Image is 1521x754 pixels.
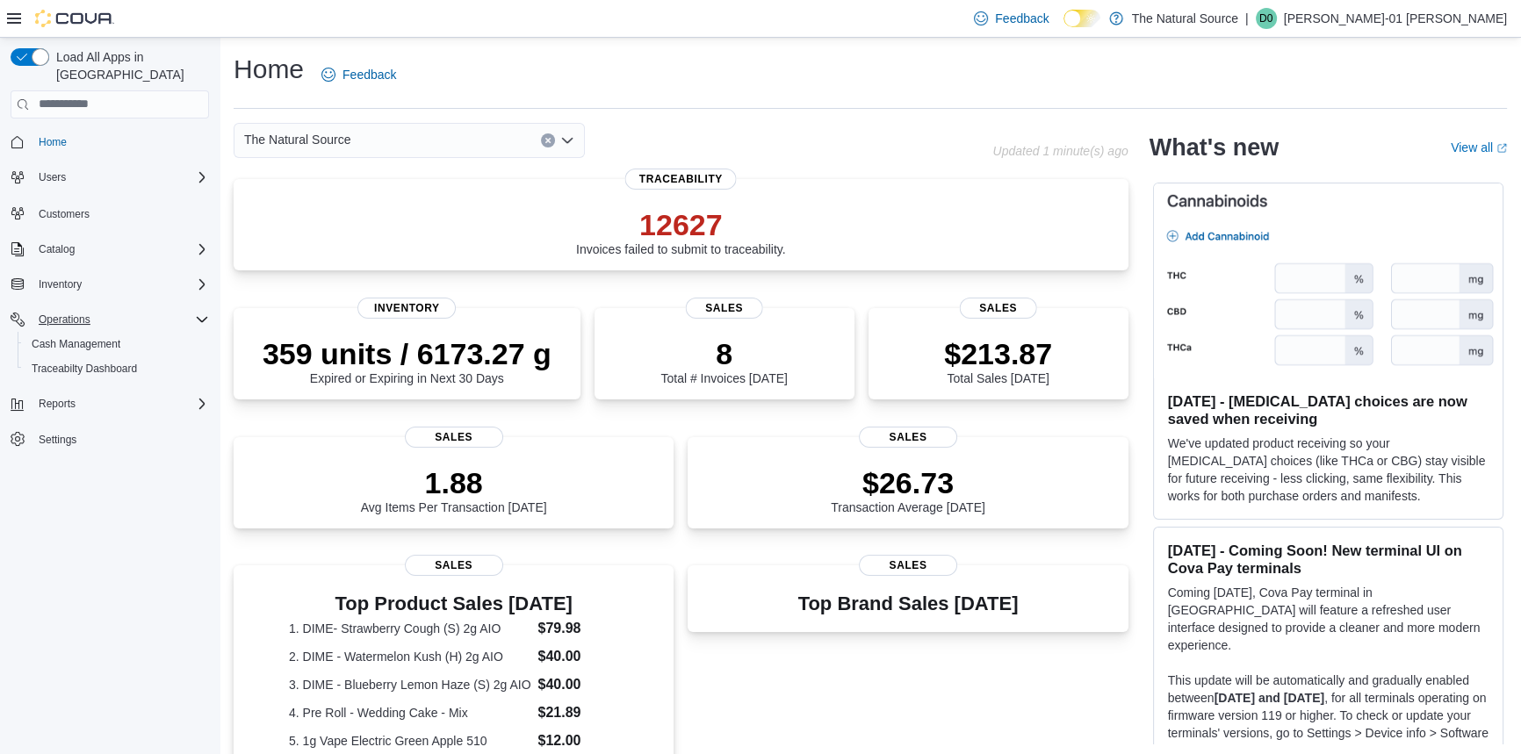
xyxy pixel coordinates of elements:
span: Traceability [625,169,737,190]
p: | [1245,8,1249,29]
a: Traceabilty Dashboard [25,358,144,379]
span: Reports [39,397,76,411]
h2: What's new [1150,133,1279,162]
div: Avg Items Per Transaction [DATE] [361,465,547,514]
div: Dolores-01 Gutierrez [1256,8,1277,29]
span: Settings [39,433,76,447]
span: Operations [39,312,90,327]
span: Cash Management [32,337,120,351]
div: Transaction Average [DATE] [831,465,985,514]
dt: 3. DIME - Blueberry Lemon Haze (S) 2g AIO [289,676,530,693]
span: D0 [1259,8,1272,29]
button: Catalog [32,239,82,260]
h3: [DATE] - [MEDICAL_DATA] choices are now saved when receiving [1168,392,1489,427]
span: Operations [32,309,209,330]
h3: Top Brand Sales [DATE] [798,593,1019,614]
a: View allExternal link [1451,140,1507,154]
dt: 2. DIME - Watermelon Kush (H) 2g AIO [289,648,530,665]
button: Reports [4,391,216,416]
span: Sales [959,298,1037,319]
dd: $79.98 [537,618,618,639]
a: Feedback [967,1,1056,36]
span: Home [32,131,209,153]
span: Home [39,135,67,149]
dd: $21.89 [537,702,618,723]
span: Load All Apps in [GEOGRAPHIC_DATA] [49,48,209,83]
button: Operations [4,307,216,332]
span: Reports [32,393,209,414]
button: Inventory [4,272,216,297]
span: The Natural Source [244,129,350,150]
span: Sales [859,555,957,576]
button: Cash Management [18,332,216,356]
a: Home [32,132,74,153]
p: The Natural Source [1132,8,1238,29]
span: Traceabilty Dashboard [25,358,209,379]
span: Inventory [32,274,209,295]
button: Operations [32,309,97,330]
div: Expired or Expiring in Next 30 Days [263,336,551,385]
svg: External link [1496,143,1507,154]
button: Catalog [4,237,216,262]
p: 8 [660,336,787,371]
span: Inventory [39,277,82,291]
input: Dark Mode [1063,10,1100,28]
span: Cash Management [25,334,209,355]
span: Users [39,170,66,184]
strong: [DATE] and [DATE] [1215,691,1324,705]
h3: Top Product Sales [DATE] [289,593,618,614]
p: [PERSON_NAME]-01 [PERSON_NAME] [1284,8,1507,29]
span: Users [32,167,209,188]
button: Traceabilty Dashboard [18,356,216,381]
a: Cash Management [25,334,127,355]
h3: [DATE] - Coming Soon! New terminal UI on Cova Pay terminals [1168,542,1489,577]
span: Sales [405,555,503,576]
dt: 4. Pre Roll - Wedding Cake - Mix [289,704,530,722]
button: Reports [32,393,83,414]
a: Feedback [314,57,403,92]
button: Customers [4,200,216,226]
span: Customers [32,202,209,224]
span: Sales [685,298,763,319]
p: 1.88 [361,465,547,500]
button: Open list of options [560,133,574,147]
img: Cova [35,10,114,27]
a: Settings [32,429,83,450]
span: Dark Mode [1063,27,1064,28]
span: Catalog [32,239,209,260]
p: Updated 1 minute(s) ago [992,144,1128,158]
div: Total # Invoices [DATE] [660,336,787,385]
span: Catalog [39,242,75,256]
a: Customers [32,204,97,225]
span: Inventory [357,298,456,319]
p: We've updated product receiving so your [MEDICAL_DATA] choices (like THCa or CBG) stay visible fo... [1168,434,1489,505]
button: Inventory [32,274,89,295]
p: 12627 [576,207,786,242]
div: Total Sales [DATE] [944,336,1052,385]
span: Sales [405,427,503,448]
p: 359 units / 6173.27 g [263,336,551,371]
p: $213.87 [944,336,1052,371]
button: Clear input [541,133,555,147]
h1: Home [234,52,304,87]
p: $26.73 [831,465,985,500]
p: Coming [DATE], Cova Pay terminal in [GEOGRAPHIC_DATA] will feature a refreshed user interface des... [1168,584,1489,654]
dd: $40.00 [537,646,618,667]
button: Users [32,167,73,188]
dt: 1. DIME- Strawberry Cough (S) 2g AIO [289,620,530,637]
button: Home [4,129,216,154]
span: Feedback [995,10,1049,27]
button: Users [4,165,216,190]
span: Traceabilty Dashboard [32,362,137,376]
span: Sales [859,427,957,448]
span: Customers [39,207,90,221]
dd: $40.00 [537,674,618,695]
span: Feedback [342,66,396,83]
dt: 5. 1g Vape Electric Green Apple 510 [289,732,530,750]
span: Settings [32,428,209,450]
nav: Complex example [11,122,209,498]
div: Invoices failed to submit to traceability. [576,207,786,256]
dd: $12.00 [537,730,618,751]
button: Settings [4,427,216,452]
